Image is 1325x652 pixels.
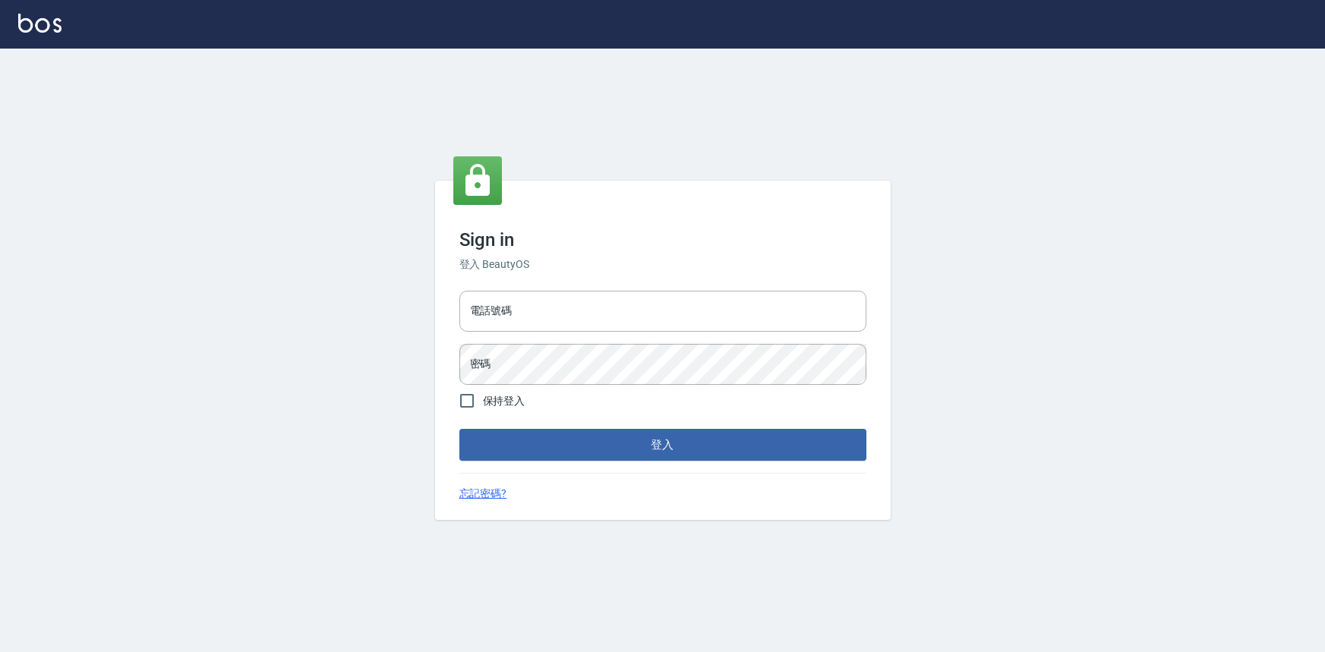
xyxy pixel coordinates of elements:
span: 保持登入 [483,393,525,409]
img: Logo [18,14,62,33]
h6: 登入 BeautyOS [459,257,866,272]
a: 忘記密碼? [459,486,507,502]
h3: Sign in [459,229,866,250]
button: 登入 [459,429,866,461]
